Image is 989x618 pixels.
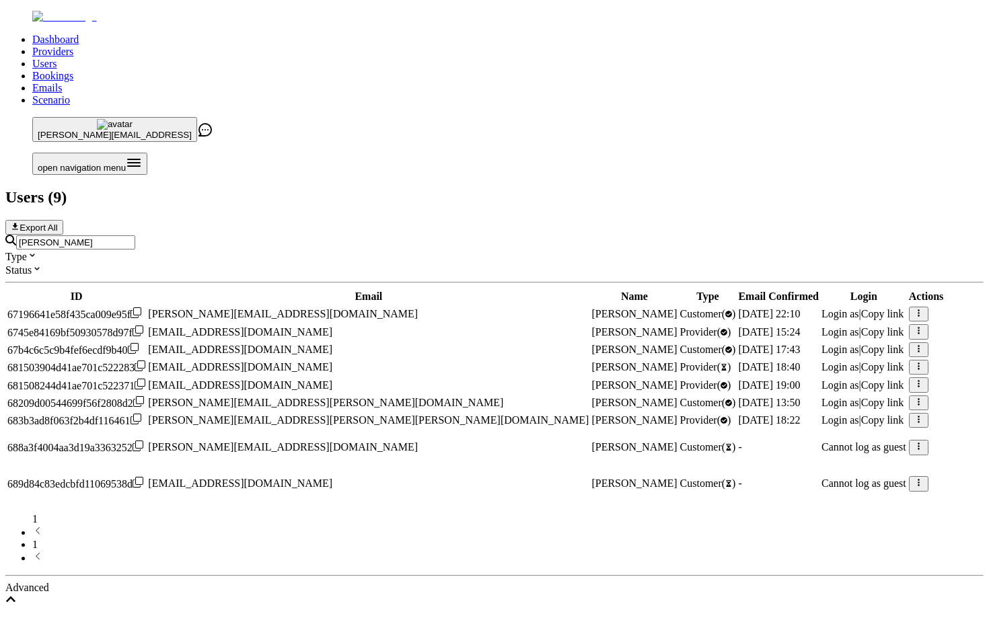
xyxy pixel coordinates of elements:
span: Copy link [861,326,904,338]
li: previous page button [32,525,984,539]
button: Open menu [32,153,147,175]
img: Fluum Logo [32,11,97,23]
th: Email [147,290,589,303]
span: validated [680,326,731,338]
span: [DATE] 22:10 [738,308,800,319]
span: [DATE] 15:24 [738,326,800,338]
div: | [821,414,906,426]
div: Click to copy [7,379,145,392]
span: - [738,477,741,489]
span: [DATE] 17:43 [738,344,800,355]
span: [PERSON_NAME][EMAIL_ADDRESS][DOMAIN_NAME] [148,308,418,319]
span: Customer ( ) [680,477,736,489]
th: ID [7,290,146,303]
span: [EMAIL_ADDRESS][DOMAIN_NAME] [148,361,332,373]
span: validated [680,379,731,391]
span: 1 [32,513,38,525]
div: Click to copy [7,477,145,490]
span: Login as [821,308,859,319]
div: Click to copy [7,396,145,410]
li: next page button [32,551,984,564]
span: [PERSON_NAME] [591,344,677,355]
th: Actions [908,290,945,303]
h2: Users ( 9 ) [5,188,984,206]
input: Search by email [16,235,135,249]
span: [PERSON_NAME] [591,477,677,489]
div: | [821,397,906,409]
span: Login as [821,397,859,408]
nav: pagination navigation [5,513,984,564]
span: validated [680,414,731,426]
span: pending [680,361,731,373]
span: [PERSON_NAME] [591,379,677,391]
span: Advanced [5,582,49,593]
span: [PERSON_NAME][EMAIL_ADDRESS][PERSON_NAME][DOMAIN_NAME] [148,397,503,408]
span: - [738,441,741,453]
span: [PERSON_NAME] [591,361,677,373]
div: | [821,344,906,356]
span: Login as [821,344,859,355]
div: Status [5,263,984,276]
span: [EMAIL_ADDRESS][DOMAIN_NAME] [148,379,332,391]
span: open navigation menu [38,163,126,173]
span: Copy link [861,344,904,355]
th: Login [821,290,907,303]
a: Providers [32,46,73,57]
li: pagination item 1 active [32,539,984,551]
span: [PERSON_NAME] [591,326,677,338]
span: Login as [821,326,859,338]
th: Type [680,290,737,303]
span: [DATE] 18:40 [738,361,800,373]
span: [PERSON_NAME][EMAIL_ADDRESS][DOMAIN_NAME] [148,441,418,453]
div: Click to copy [7,343,145,356]
div: | [821,379,906,391]
span: Copy link [861,414,904,426]
span: [PERSON_NAME][EMAIL_ADDRESS] [38,130,192,140]
span: Customer ( ) [680,441,736,453]
span: [PERSON_NAME] [591,397,677,408]
span: Login as [821,361,859,373]
span: Copy link [861,397,904,408]
a: Bookings [32,70,73,81]
button: Export All [5,220,63,235]
p: Cannot log as guest [821,441,906,453]
span: [DATE] 19:00 [738,379,800,391]
th: Email Confirmed [737,290,819,303]
a: Emails [32,82,62,93]
span: [PERSON_NAME] [591,414,677,426]
span: [EMAIL_ADDRESS][DOMAIN_NAME] [148,344,332,355]
p: Cannot log as guest [821,477,906,490]
div: | [821,308,906,320]
div: Click to copy [7,414,145,427]
span: validated [680,308,736,319]
div: | [821,361,906,373]
span: [PERSON_NAME][EMAIL_ADDRESS][PERSON_NAME][PERSON_NAME][DOMAIN_NAME] [148,414,589,426]
span: Login as [821,414,859,426]
span: [PERSON_NAME] [591,441,677,453]
span: [EMAIL_ADDRESS][DOMAIN_NAME] [148,477,332,489]
div: | [821,326,906,338]
span: validated [680,397,736,408]
span: [DATE] 18:22 [738,414,800,426]
span: [PERSON_NAME] [591,308,677,319]
span: Copy link [861,379,904,391]
div: Click to copy [7,440,145,454]
div: Click to copy [7,325,145,339]
span: validated [680,344,736,355]
span: [EMAIL_ADDRESS][DOMAIN_NAME] [148,326,332,338]
span: Copy link [861,308,904,319]
div: Click to copy [7,307,145,321]
span: [DATE] 13:50 [738,397,800,408]
a: Dashboard [32,34,79,45]
img: avatar [97,119,133,130]
span: Copy link [861,361,904,373]
th: Name [591,290,677,303]
span: Login as [821,379,859,391]
button: avatar[PERSON_NAME][EMAIL_ADDRESS] [32,117,197,142]
div: Click to copy [7,360,145,374]
div: Type [5,249,984,263]
a: Users [32,58,57,69]
a: Scenario [32,94,70,106]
